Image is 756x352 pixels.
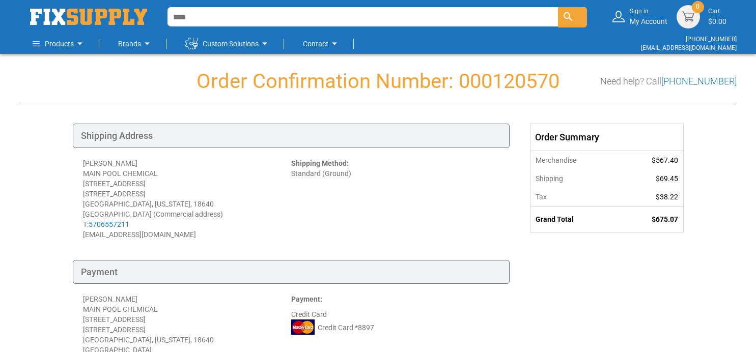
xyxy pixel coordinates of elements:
[708,17,726,25] span: $0.00
[641,44,737,51] a: [EMAIL_ADDRESS][DOMAIN_NAME]
[530,188,619,207] th: Tax
[708,7,726,16] small: Cart
[630,7,667,16] small: Sign in
[661,76,737,86] a: [PHONE_NUMBER]
[30,9,147,25] a: store logo
[303,34,341,54] a: Contact
[83,158,291,240] div: [PERSON_NAME] MAIN POOL CHEMICAL [STREET_ADDRESS] [STREET_ADDRESS] [GEOGRAPHIC_DATA], [US_STATE],...
[318,322,374,333] span: Credit Card *8897
[73,124,510,148] div: Shipping Address
[33,34,86,54] a: Products
[686,36,737,43] a: [PHONE_NUMBER]
[291,295,322,303] strong: Payment:
[73,260,510,284] div: Payment
[530,151,619,169] th: Merchandise
[656,174,678,183] span: $69.45
[536,215,574,223] strong: Grand Total
[20,70,737,93] h1: Order Confirmation Number: 000120570
[89,220,129,228] a: 5706557211
[291,159,349,167] strong: Shipping Method:
[118,34,153,54] a: Brands
[696,3,699,11] span: 0
[652,156,678,164] span: $567.40
[600,76,737,86] h3: Need help? Call
[530,124,683,151] div: Order Summary
[185,34,271,54] a: Custom Solutions
[291,158,499,240] div: Standard (Ground)
[630,7,667,26] div: My Account
[30,9,147,25] img: Fix Industrial Supply
[652,215,678,223] span: $675.07
[530,169,619,188] th: Shipping
[291,319,315,335] img: MC
[656,193,678,201] span: $38.22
